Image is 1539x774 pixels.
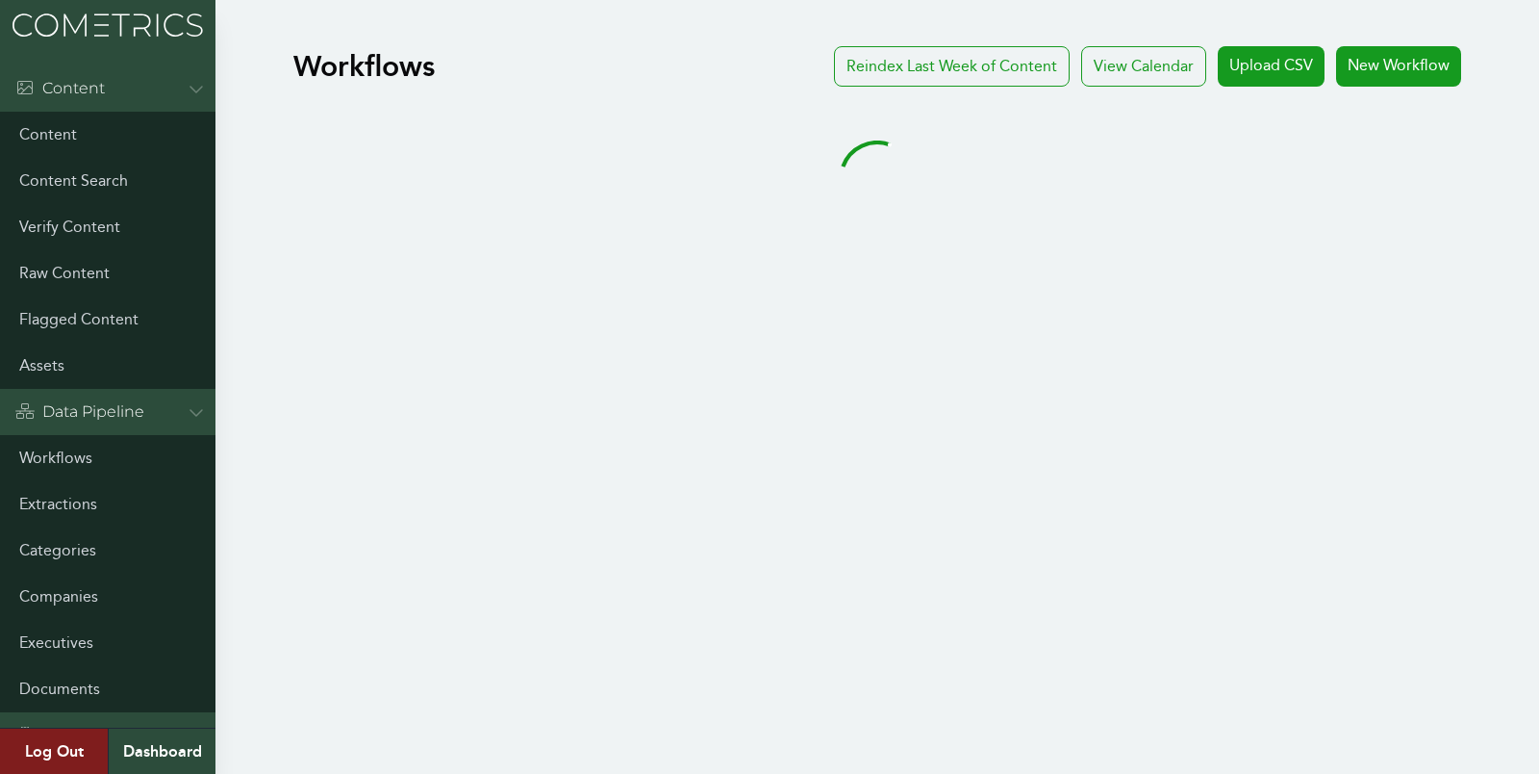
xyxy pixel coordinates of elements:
a: Upload CSV [1218,46,1325,87]
div: View Calendar [1081,46,1206,87]
a: New Workflow [1336,46,1461,87]
a: Reindex Last Week of Content [834,46,1070,87]
div: Data Pipeline [15,400,144,424]
a: Dashboard [108,729,215,774]
div: Admin [15,724,94,747]
div: Content [15,77,105,100]
svg: audio-loading [839,141,916,218]
h1: Workflows [293,49,435,84]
